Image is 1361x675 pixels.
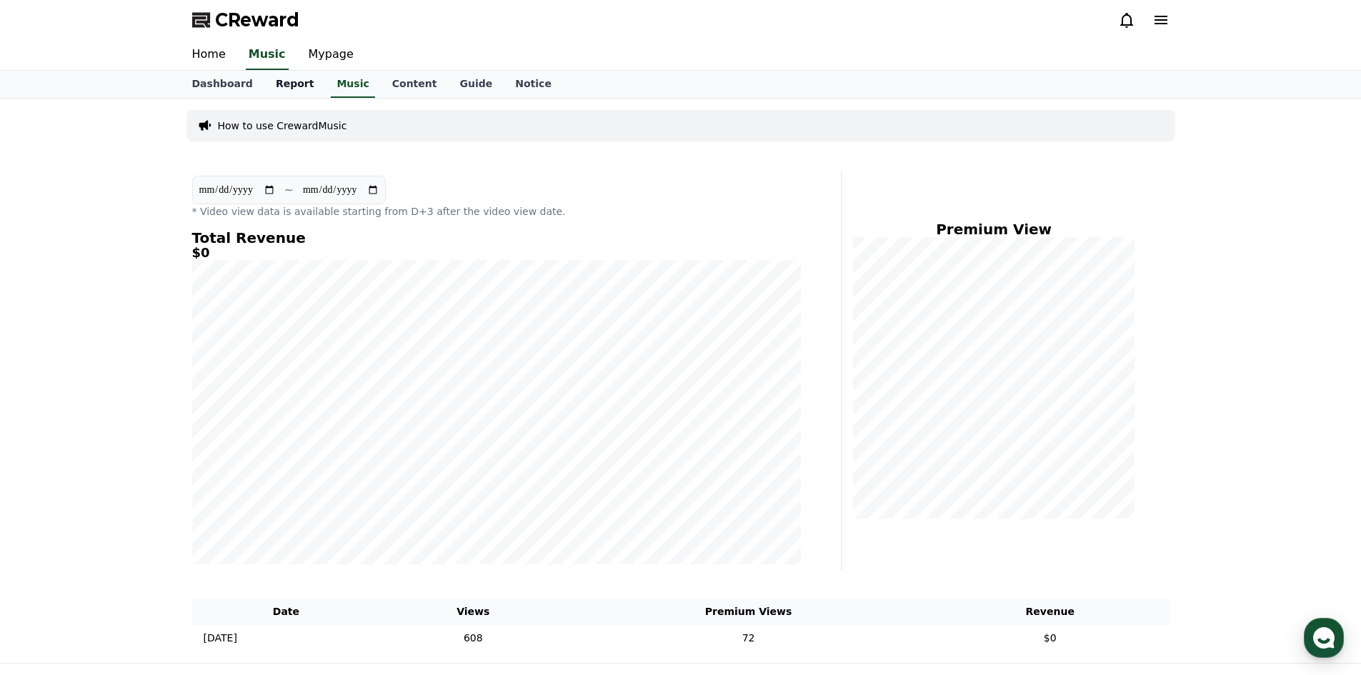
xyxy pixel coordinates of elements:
a: Music [331,71,374,98]
p: [DATE] [204,631,237,646]
a: Settings [184,453,274,489]
a: Mypage [297,40,365,70]
th: Premium Views [566,599,931,625]
span: Settings [211,474,246,486]
a: CReward [192,9,299,31]
a: Guide [448,71,504,98]
td: $0 [931,625,1170,651]
a: Content [381,71,449,98]
p: * Video view data is available starting from D+3 after the video view date. [192,204,801,219]
a: Home [4,453,94,489]
th: Date [192,599,381,625]
span: Home [36,474,61,486]
span: CReward [215,9,299,31]
a: Music [246,40,289,70]
th: Revenue [931,599,1170,625]
h4: Premium View [853,221,1135,237]
h4: Total Revenue [192,230,801,246]
a: Report [264,71,326,98]
a: Notice [504,71,563,98]
span: Messages [119,475,161,486]
a: Messages [94,453,184,489]
td: 72 [566,625,931,651]
a: How to use CrewardMusic [218,119,347,133]
td: 608 [380,625,566,651]
th: Views [380,599,566,625]
a: Home [181,40,237,70]
h5: $0 [192,246,801,260]
a: Dashboard [181,71,264,98]
p: ~ [284,181,294,199]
